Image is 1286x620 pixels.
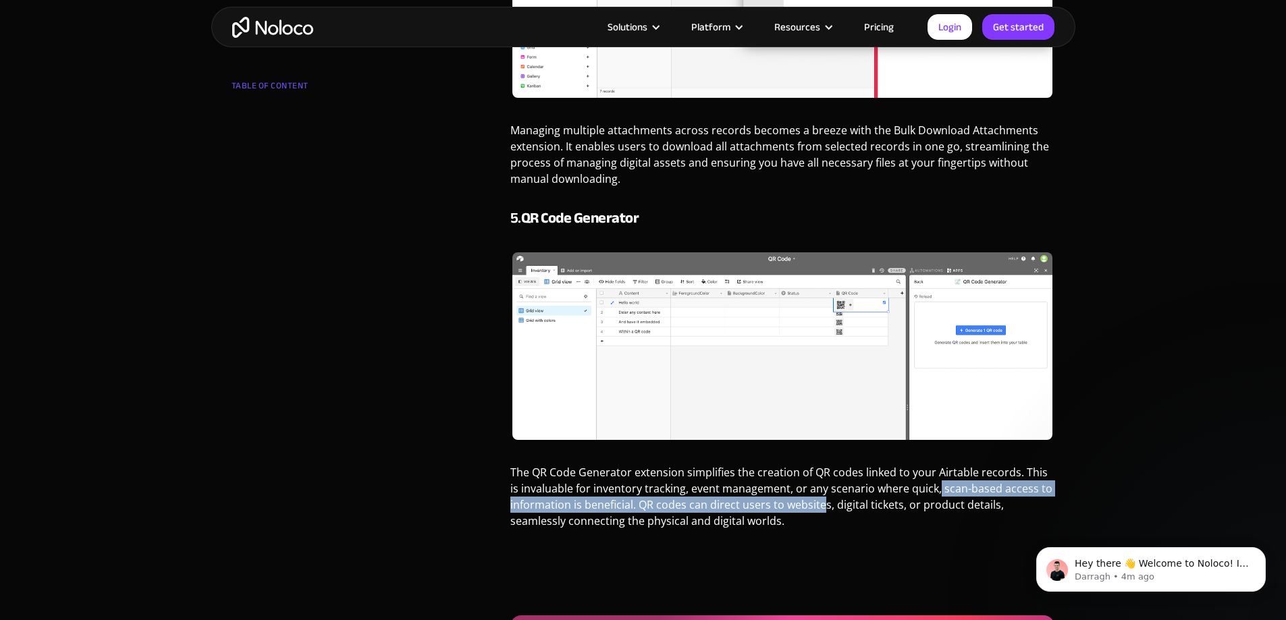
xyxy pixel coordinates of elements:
a: home [232,17,313,38]
div: Solutions [608,18,647,36]
h4: 5. [510,208,1055,228]
a: Get started [982,14,1054,40]
a: Login [928,14,972,40]
div: Platform [674,18,757,36]
iframe: Intercom notifications message [1016,519,1286,613]
div: Resources [757,18,847,36]
div: Solutions [591,18,674,36]
div: Resources [774,18,820,36]
div: TABLE OF CONTENT [232,76,395,103]
p: Managing multiple attachments across records becomes a breeze with the Bulk Download Attachments ... [510,122,1055,197]
p: ‍ [510,546,1055,572]
div: Platform [691,18,730,36]
a: Pricing [847,18,911,36]
p: The QR Code Generator extension simplifies the creation of QR codes linked to your Airtable recor... [510,464,1055,539]
strong: QR Code Generator [521,204,639,232]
